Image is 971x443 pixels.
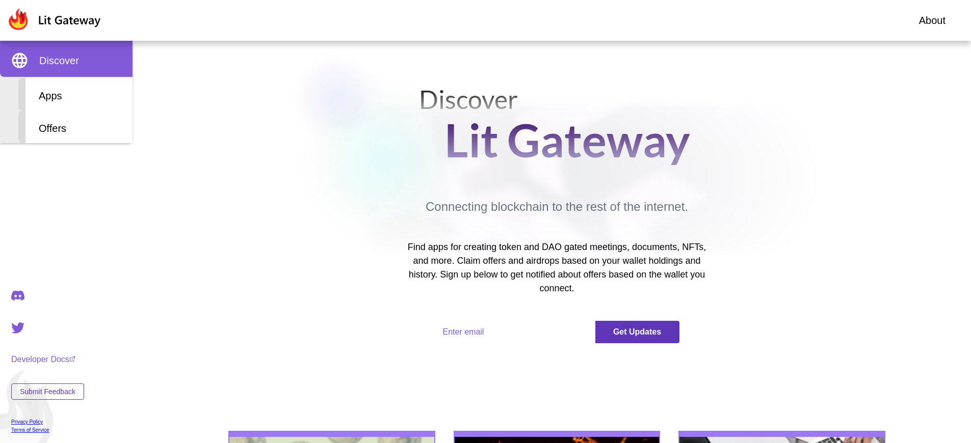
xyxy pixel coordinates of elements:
div: Offers [18,110,133,143]
img: Lit Gateway Logo [7,8,101,31]
span: Discover [39,53,79,68]
h2: Lit Gateway [444,112,690,167]
input: Enter email [435,321,595,343]
h3: Discover [419,87,690,112]
button: Get Updates [595,321,679,343]
p: Connecting blockchain to the rest of the internet. [426,198,688,216]
a: Terms of Service [11,427,84,433]
div: Apps [18,78,133,110]
a: Privacy Policy [11,419,84,425]
a: Developer Docs [11,355,84,364]
p: Find apps for creating token and DAO gated meetings, documents, NFTs, and more. Claim offers and ... [401,240,714,295]
a: About [919,13,946,28]
button: Submit Feedback [11,383,84,400]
